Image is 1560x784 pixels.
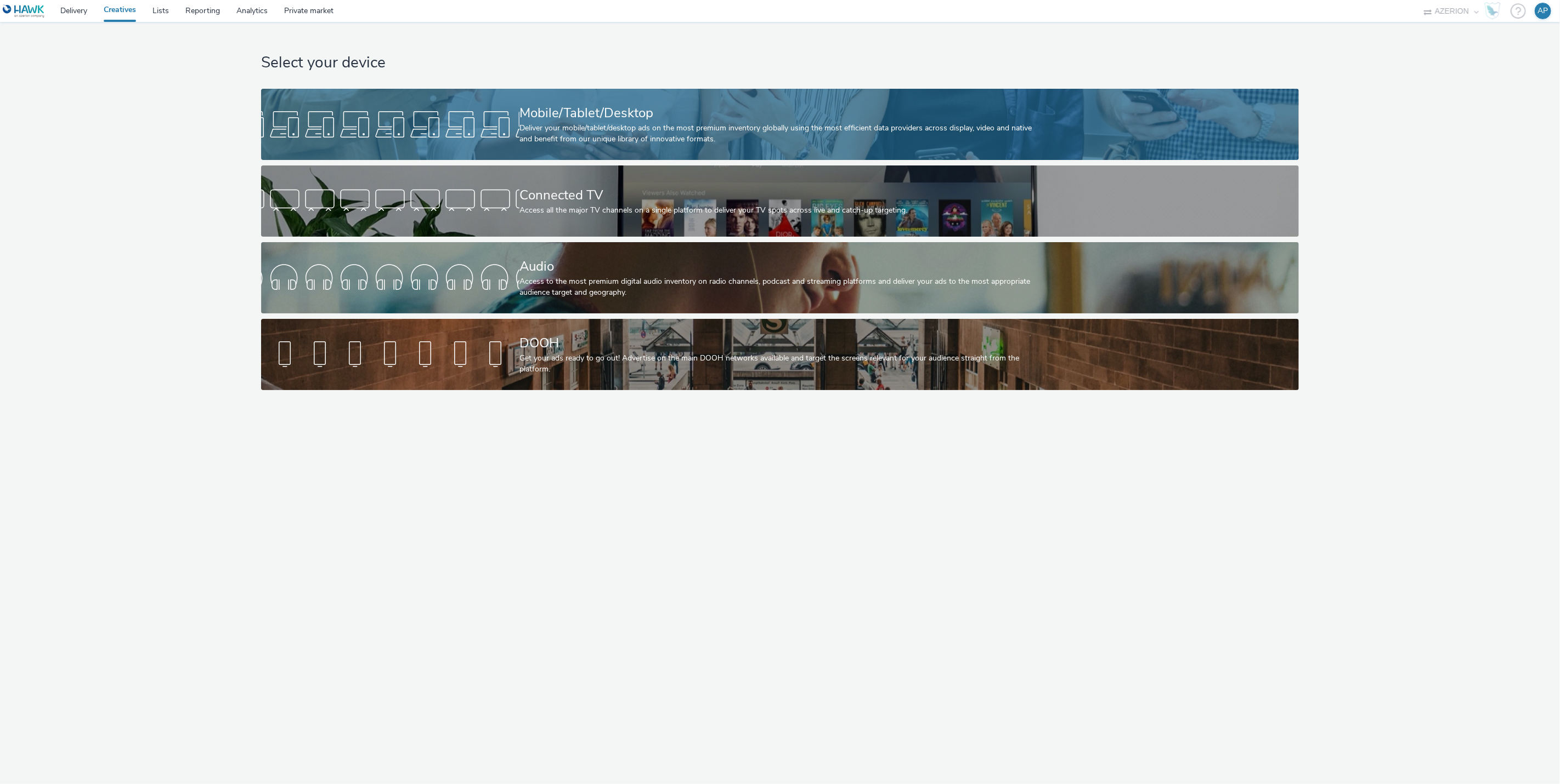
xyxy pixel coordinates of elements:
a: DOOHGet your ads ready to go out! Advertise on the main DOOH networks available and target the sc... [261,319,1298,390]
a: Mobile/Tablet/DesktopDeliver your mobile/tablet/desktop ads on the most premium inventory globall... [261,89,1298,160]
div: Access all the major TV channels on a single platform to deliver your TV spots across live and ca... [519,205,1036,216]
img: Hawk Academy [1484,2,1501,20]
a: Connected TVAccess all the major TV channels on a single platform to deliver your TV spots across... [261,165,1298,237]
div: Deliver your mobile/tablet/desktop ads on the most premium inventory globally using the most effi... [519,123,1036,145]
div: Mobile/Tablet/Desktop [519,104,1036,123]
a: Hawk Academy [1484,2,1505,20]
div: Connected TV [519,186,1036,205]
img: undefined Logo [3,4,45,18]
div: Audio [519,257,1036,276]
div: Get your ads ready to go out! Advertise on the main DOOH networks available and target the screen... [519,353,1036,375]
div: Access to the most premium digital audio inventory on radio channels, podcast and streaming platf... [519,276,1036,299]
div: DOOH [519,334,1036,353]
div: AP [1538,3,1548,19]
a: AudioAccess to the most premium digital audio inventory on radio channels, podcast and streaming ... [261,242,1298,313]
h1: Select your device [261,53,1298,73]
